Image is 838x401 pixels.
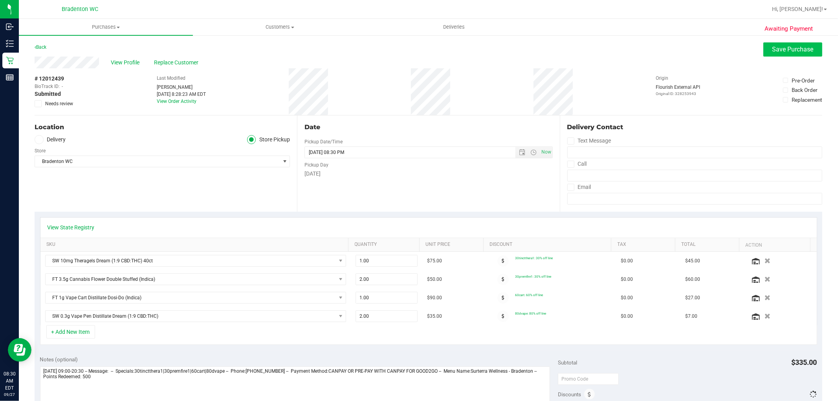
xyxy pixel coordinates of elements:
[427,313,442,320] span: $35.00
[62,83,63,90] span: -
[792,358,817,366] span: $335.00
[35,90,61,98] span: Submitted
[490,242,608,248] a: Discount
[515,293,543,297] span: 60cart: 60% off line
[567,158,587,170] label: Call
[356,255,417,266] input: 1.00
[356,292,417,303] input: 1.00
[280,156,290,167] span: select
[46,242,345,248] a: SKU
[567,135,611,146] label: Text Message
[35,83,60,90] span: BioTrack ID:
[765,24,813,33] span: Awaiting Payment
[35,135,66,144] label: Delivery
[539,146,553,158] span: Set Current date
[656,75,668,82] label: Origin
[45,292,346,304] span: NO DATA FOUND
[621,313,633,320] span: $0.00
[304,161,328,168] label: Pickup Day
[35,123,290,132] div: Location
[154,59,201,67] span: Replace Customer
[515,256,553,260] span: 30tinctthera1: 30% off line
[567,123,822,132] div: Delivery Contact
[4,370,15,392] p: 08:30 AM EDT
[515,149,529,156] span: Open the date view
[685,294,700,302] span: $27.00
[304,170,552,178] div: [DATE]
[40,356,78,363] span: Notes (optional)
[8,338,31,362] iframe: Resource center
[4,392,15,397] p: 09/27
[356,311,417,322] input: 2.00
[367,19,541,35] a: Deliveries
[46,255,336,266] span: SW 10mg Theragels Dream (1:9 CBD:THC) 40ct
[45,310,346,322] span: NO DATA FOUND
[685,276,700,283] span: $60.00
[763,42,822,57] button: Save Purchase
[46,325,95,339] button: + Add New Item
[46,274,336,285] span: FT 3.5g Cannabis Flower Double Stuffed (Indica)
[6,73,14,81] inline-svg: Reports
[45,100,73,107] span: Needs review
[46,292,336,303] span: FT 1g Vape Cart Distillate Dosi-Do (Indica)
[567,181,591,193] label: Email
[157,84,206,91] div: [PERSON_NAME]
[527,149,540,156] span: Open the time view
[772,6,823,12] span: Hi, [PERSON_NAME]!
[35,147,46,154] label: Store
[6,40,14,48] inline-svg: Inventory
[792,96,822,104] div: Replacement
[157,99,196,104] a: View Order Activity
[772,46,814,53] span: Save Purchase
[157,91,206,98] div: [DATE] 8:28:23 AM EDT
[35,44,46,50] a: Back
[433,24,475,31] span: Deliveries
[621,276,633,283] span: $0.00
[427,276,442,283] span: $50.00
[19,19,193,35] a: Purchases
[48,223,95,231] a: View State Registry
[157,75,185,82] label: Last Modified
[515,311,546,315] span: 80dvape: 80% off line
[621,294,633,302] span: $0.00
[558,373,619,385] input: Promo Code
[656,91,700,97] p: Original ID: 328253943
[515,275,551,278] span: 30premfire1: 30% off line
[681,242,736,248] a: Total
[35,156,280,167] span: Bradenton WC
[6,23,14,31] inline-svg: Inbound
[247,135,290,144] label: Store Pickup
[193,24,367,31] span: Customers
[193,19,367,35] a: Customers
[425,242,480,248] a: Unit Price
[46,311,336,322] span: SW 0.3g Vape Pen Distillate Dream (1:9 CBD:THC)
[792,77,815,84] div: Pre-Order
[304,138,343,145] label: Pickup Date/Time
[618,242,672,248] a: Tax
[111,59,142,67] span: View Profile
[656,84,700,97] div: Flourish External API
[427,257,442,265] span: $75.00
[621,257,633,265] span: $0.00
[739,238,810,252] th: Action
[567,146,822,158] input: Format: (999) 999-9999
[19,24,193,31] span: Purchases
[427,294,442,302] span: $90.00
[35,75,64,83] span: # 12012439
[62,6,99,13] span: Bradenton WC
[6,57,14,64] inline-svg: Retail
[356,274,417,285] input: 2.00
[792,86,818,94] div: Back Order
[45,255,346,267] span: NO DATA FOUND
[45,273,346,285] span: NO DATA FOUND
[685,313,697,320] span: $7.00
[304,123,552,132] div: Date
[685,257,700,265] span: $45.00
[567,170,822,181] input: Format: (999) 999-9999
[558,359,577,366] span: Subtotal
[355,242,416,248] a: Quantity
